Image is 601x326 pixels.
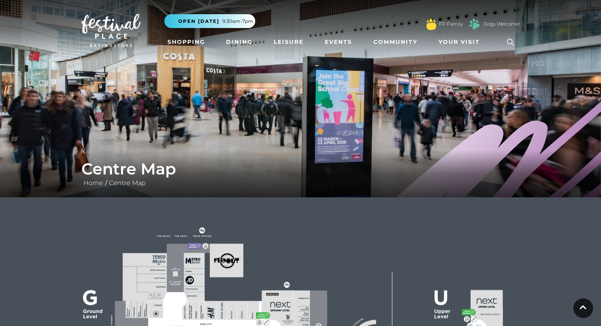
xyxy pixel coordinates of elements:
a: Leisure [271,35,307,49]
span: 9.30am-7pm [222,18,253,25]
a: Your Visit [435,35,487,49]
img: Festival Place Logo [81,14,141,47]
span: Your Visit [439,38,480,46]
a: FP Family [439,21,463,28]
h1: Centre Map [81,159,520,178]
a: Centre Map [107,179,148,187]
a: Community [370,35,420,49]
button: Open [DATE] 9.30am-7pm [164,14,255,28]
a: Dogs Welcome! [483,21,520,28]
a: Home [81,179,105,187]
span: Open [DATE] [178,18,219,25]
a: Dining [223,35,256,49]
a: Shopping [164,35,208,49]
a: Events [322,35,355,49]
div: / [75,159,526,188]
